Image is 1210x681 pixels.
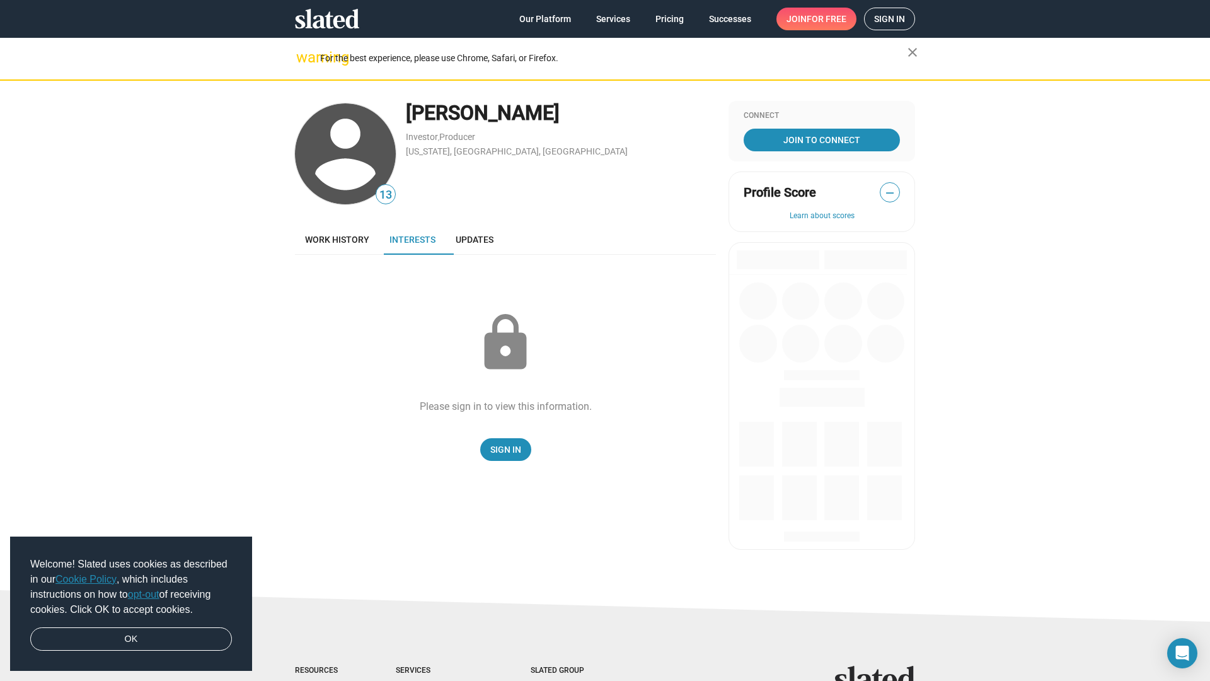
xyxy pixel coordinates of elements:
span: Sign in [874,8,905,30]
a: Work history [295,224,379,255]
span: Work history [305,235,369,245]
mat-icon: lock [474,311,537,375]
span: Join [786,8,846,30]
a: Sign In [480,438,531,461]
span: Welcome! Slated uses cookies as described in our , which includes instructions on how to of recei... [30,557,232,617]
span: Our Platform [519,8,571,30]
span: Pricing [655,8,684,30]
div: Please sign in to view this information. [420,400,592,413]
span: Join To Connect [746,129,897,151]
a: [US_STATE], [GEOGRAPHIC_DATA], [GEOGRAPHIC_DATA] [406,146,628,156]
div: For the best experience, please use Chrome, Safari, or Firefox. [320,50,907,67]
span: Sign In [490,438,521,461]
a: Join To Connect [744,129,900,151]
a: Cookie Policy [55,574,117,585]
a: Pricing [645,8,694,30]
div: Slated Group [531,666,616,676]
span: Interests [389,235,435,245]
span: Profile Score [744,184,816,201]
mat-icon: close [905,45,920,60]
span: Services [596,8,630,30]
a: Updates [446,224,504,255]
a: Services [586,8,640,30]
a: Interests [379,224,446,255]
div: Open Intercom Messenger [1167,638,1197,668]
a: Joinfor free [776,8,856,30]
span: Updates [456,235,493,245]
span: for free [807,8,846,30]
button: Learn about scores [744,211,900,221]
div: cookieconsent [10,537,252,672]
a: Investor [406,132,438,142]
a: opt-out [128,589,159,600]
a: Our Platform [509,8,581,30]
div: Resources [295,666,345,676]
a: Producer [439,132,475,142]
span: Successes [709,8,751,30]
span: , [438,134,439,141]
span: 13 [376,187,395,204]
div: Services [396,666,480,676]
a: dismiss cookie message [30,627,232,651]
a: Sign in [864,8,915,30]
mat-icon: warning [296,50,311,65]
div: Connect [744,111,900,121]
div: [PERSON_NAME] [406,100,716,127]
a: Successes [699,8,761,30]
span: — [880,185,899,201]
